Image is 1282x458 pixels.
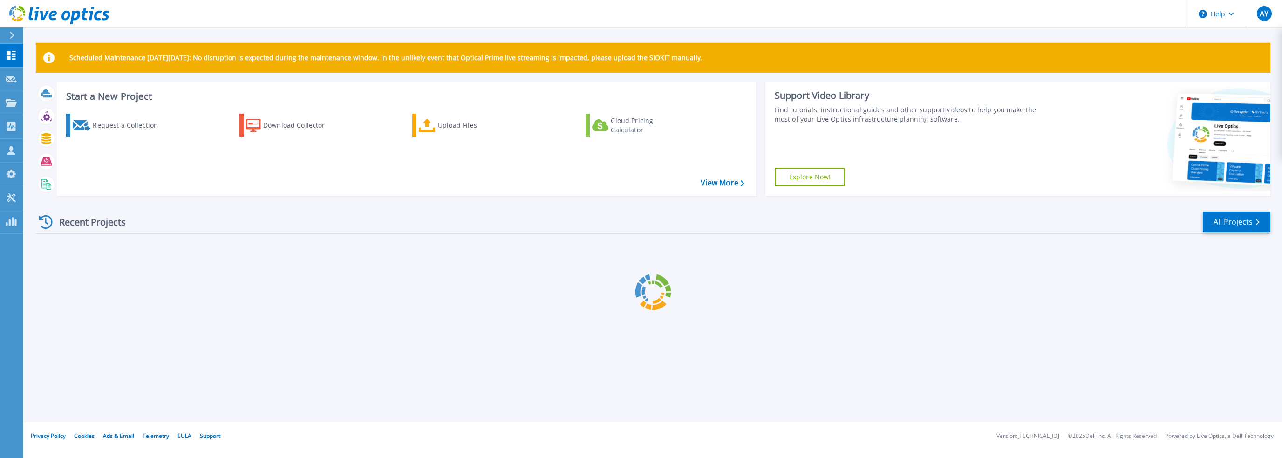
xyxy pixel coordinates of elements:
[69,54,702,62] p: Scheduled Maintenance [DATE][DATE]: No disruption is expected during the maintenance window. In t...
[177,432,191,440] a: EULA
[1203,212,1270,232] a: All Projects
[239,114,343,137] a: Download Collector
[31,432,66,440] a: Privacy Policy
[701,178,744,187] a: View More
[775,89,1037,102] div: Support Video Library
[1260,10,1268,17] span: AY
[263,116,338,135] div: Download Collector
[66,91,744,102] h3: Start a New Project
[1068,433,1157,439] li: © 2025 Dell Inc. All Rights Reserved
[996,433,1059,439] li: Version: [TECHNICAL_ID]
[200,432,220,440] a: Support
[66,114,170,137] a: Request a Collection
[775,168,846,186] a: Explore Now!
[93,116,167,135] div: Request a Collection
[586,114,689,137] a: Cloud Pricing Calculator
[74,432,95,440] a: Cookies
[143,432,169,440] a: Telemetry
[103,432,134,440] a: Ads & Email
[1165,433,1274,439] li: Powered by Live Optics, a Dell Technology
[611,116,685,135] div: Cloud Pricing Calculator
[438,116,512,135] div: Upload Files
[36,211,138,233] div: Recent Projects
[775,105,1037,124] div: Find tutorials, instructional guides and other support videos to help you make the most of your L...
[412,114,516,137] a: Upload Files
